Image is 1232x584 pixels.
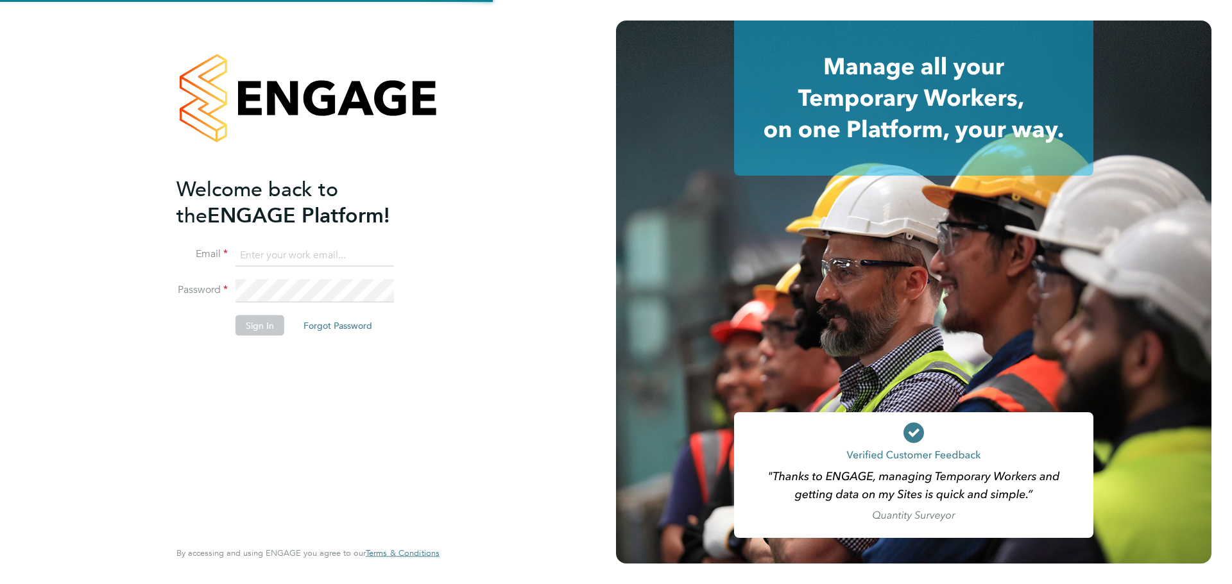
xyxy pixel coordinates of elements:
input: Enter your work email... [235,244,394,267]
label: Password [176,283,228,297]
button: Sign In [235,315,284,336]
button: Forgot Password [293,315,382,336]
a: Terms & Conditions [366,548,440,558]
span: By accessing and using ENGAGE you agree to our [176,547,440,558]
span: Welcome back to the [176,176,338,228]
label: Email [176,247,228,261]
h2: ENGAGE Platform! [176,176,427,228]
